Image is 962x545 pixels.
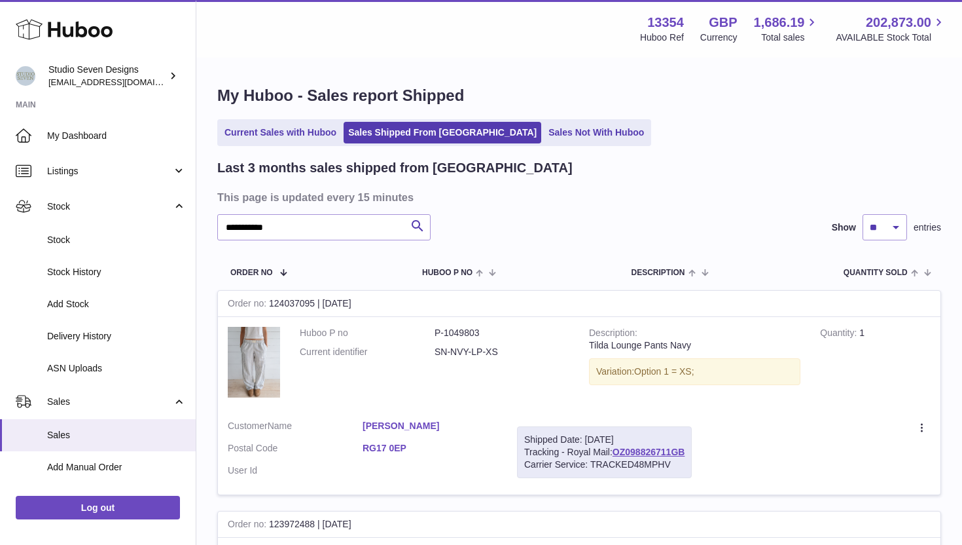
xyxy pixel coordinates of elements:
span: 1,686.19 [754,14,805,31]
span: Add Stock [47,298,186,310]
dt: Huboo P no [300,327,435,339]
div: 123972488 | [DATE] [218,512,940,538]
span: Option 1 = XS; [634,366,694,377]
span: Add Manual Order [47,461,186,474]
a: RG17 0EP [363,442,497,455]
label: Show [832,221,856,234]
span: Total sales [761,31,819,44]
span: Customer [228,421,268,431]
span: Sales [47,396,172,408]
dt: Postal Code [228,442,363,458]
dd: SN-NVY-LP-XS [435,346,569,358]
span: Delivery History [47,330,186,343]
div: Studio Seven Designs [48,64,166,88]
div: Carrier Service: TRACKED48MPHV [524,459,685,471]
span: 202,873.00 [866,14,931,31]
div: Shipped Date: [DATE] [524,434,685,446]
span: Stock [47,200,172,213]
a: Current Sales with Huboo [220,122,341,143]
img: contact.studiosevendesigns@gmail.com [16,66,35,86]
span: Order No [230,269,273,277]
dt: User Id [228,464,363,477]
span: ASN Uploads [47,362,186,375]
strong: Quantity [820,328,859,341]
h1: My Huboo - Sales report Shipped [217,85,941,106]
span: Quantity Sold [844,269,908,277]
span: Stock History [47,266,186,278]
a: OZ098826711GB [613,447,685,457]
div: Huboo Ref [640,31,684,44]
span: Sales [47,429,186,442]
dt: Name [228,420,363,436]
dt: Current identifier [300,346,435,358]
a: [PERSON_NAME] [363,420,497,432]
td: 1 [810,317,940,410]
span: [EMAIL_ADDRESS][DOMAIN_NAME] [48,77,192,87]
span: Description [631,269,685,277]
a: 202,873.00 AVAILABLE Stock Total [836,14,946,44]
img: 63.png [228,327,280,397]
h3: This page is updated every 15 minutes [217,190,938,204]
span: My Dashboard [47,130,186,142]
div: Currency [700,31,738,44]
div: Variation: [589,358,800,385]
a: Log out [16,496,180,519]
div: Tilda Lounge Pants Navy [589,339,800,352]
div: 124037095 | [DATE] [218,291,940,317]
h2: Last 3 months sales shipped from [GEOGRAPHIC_DATA] [217,159,573,177]
span: Huboo P no [422,269,472,277]
div: Tracking - Royal Mail: [517,426,692,478]
span: Stock [47,234,186,246]
span: entries [914,221,941,234]
dd: P-1049803 [435,327,569,339]
span: Listings [47,165,172,178]
strong: Order no [228,519,269,533]
a: Sales Not With Huboo [544,122,649,143]
span: AVAILABLE Stock Total [836,31,946,44]
a: Sales Shipped From [GEOGRAPHIC_DATA] [344,122,541,143]
strong: 13354 [647,14,684,31]
strong: Description [589,328,637,341]
strong: Order no [228,298,269,312]
strong: GBP [709,14,737,31]
a: 1,686.19 Total sales [754,14,820,44]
